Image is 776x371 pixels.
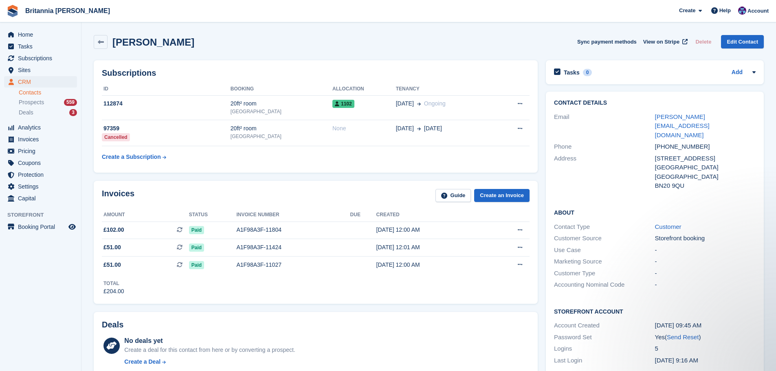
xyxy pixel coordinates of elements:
[7,5,19,17] img: stora-icon-8386f47178a22dfd0bd8f6a31ec36ba5ce8667c1dd55bd0f319d3a0aa187defe.svg
[4,221,77,233] a: menu
[424,100,446,107] span: Ongoing
[19,108,77,117] a: Deals 3
[667,334,699,340] a: Send Reset
[554,333,655,342] div: Password Set
[64,99,77,106] div: 559
[18,29,67,40] span: Home
[231,124,332,133] div: 20ft² room
[4,29,77,40] a: menu
[124,346,295,354] div: Create a deal for this contact from here or by converting a prospect.
[577,35,637,48] button: Sync payment methods
[554,269,655,278] div: Customer Type
[124,358,295,366] a: Create a Deal
[124,336,295,346] div: No deals yet
[655,257,756,266] div: -
[4,53,77,64] a: menu
[665,334,701,340] span: ( )
[102,149,166,165] a: Create a Subscription
[18,76,67,88] span: CRM
[655,269,756,278] div: -
[18,193,67,204] span: Capital
[4,157,77,169] a: menu
[19,89,77,97] a: Contacts
[332,100,354,108] span: 1102
[7,211,81,219] span: Storefront
[19,109,33,116] span: Deals
[474,189,530,202] a: Create an Invoice
[102,209,189,222] th: Amount
[643,38,679,46] span: View on Stripe
[435,189,471,202] a: Guide
[18,181,67,192] span: Settings
[231,83,332,96] th: Booking
[4,41,77,52] a: menu
[554,246,655,255] div: Use Case
[655,344,756,353] div: 5
[655,246,756,255] div: -
[4,122,77,133] a: menu
[655,333,756,342] div: Yes
[554,100,756,106] h2: Contact Details
[554,208,756,216] h2: About
[103,280,124,287] div: Total
[189,244,204,252] span: Paid
[554,234,655,243] div: Customer Source
[396,99,414,108] span: [DATE]
[554,280,655,290] div: Accounting Nominal Code
[18,134,67,145] span: Invoices
[236,226,350,234] div: A1F98A3F-11804
[22,4,113,18] a: Britannia [PERSON_NAME]
[18,169,67,180] span: Protection
[655,321,756,330] div: [DATE] 09:45 AM
[102,189,134,202] h2: Invoices
[424,124,442,133] span: [DATE]
[738,7,746,15] img: Becca Clark
[18,157,67,169] span: Coupons
[655,223,681,230] a: Customer
[350,209,376,222] th: Due
[102,320,123,329] h2: Deals
[721,35,764,48] a: Edit Contact
[112,37,194,48] h2: [PERSON_NAME]
[332,124,396,133] div: None
[554,307,756,315] h2: Storefront Account
[679,7,695,15] span: Create
[18,145,67,157] span: Pricing
[376,261,487,269] div: [DATE] 12:00 AM
[231,133,332,140] div: [GEOGRAPHIC_DATA]
[102,68,530,78] h2: Subscriptions
[655,280,756,290] div: -
[396,83,495,96] th: Tenancy
[719,7,731,15] span: Help
[655,154,756,163] div: [STREET_ADDRESS]
[554,112,655,140] div: Email
[102,153,161,161] div: Create a Subscription
[4,76,77,88] a: menu
[231,99,332,108] div: 20ft² room
[236,209,350,222] th: Invoice number
[655,163,756,172] div: [GEOGRAPHIC_DATA]
[692,35,714,48] button: Delete
[4,145,77,157] a: menu
[103,261,121,269] span: £51.00
[103,243,121,252] span: £51.00
[18,221,67,233] span: Booking Portal
[102,99,231,108] div: 112874
[236,261,350,269] div: A1F98A3F-11027
[231,108,332,115] div: [GEOGRAPHIC_DATA]
[103,287,124,296] div: £204.00
[102,133,130,141] div: Cancelled
[69,109,77,116] div: 3
[655,172,756,182] div: [GEOGRAPHIC_DATA]
[189,209,237,222] th: Status
[554,344,655,353] div: Logins
[124,358,160,366] div: Create a Deal
[554,154,655,191] div: Address
[655,113,710,138] a: [PERSON_NAME][EMAIL_ADDRESS][DOMAIN_NAME]
[4,181,77,192] a: menu
[732,68,743,77] a: Add
[564,69,580,76] h2: Tasks
[4,64,77,76] a: menu
[396,124,414,133] span: [DATE]
[376,243,487,252] div: [DATE] 12:01 AM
